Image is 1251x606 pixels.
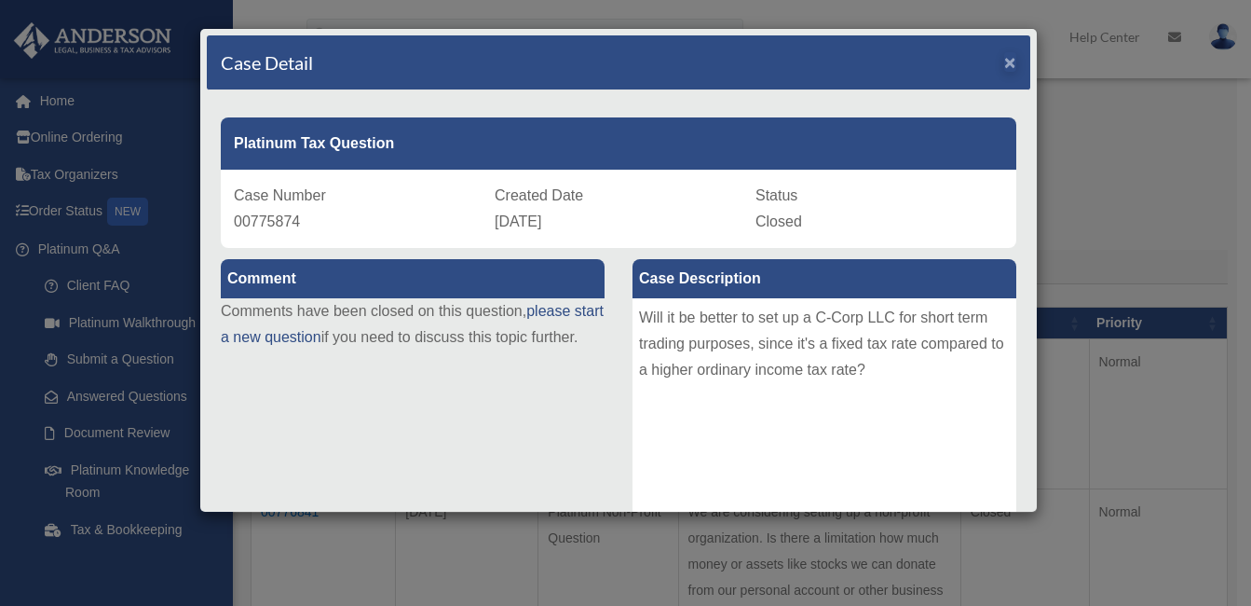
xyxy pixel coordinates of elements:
[221,303,604,345] a: please start a new question
[1004,52,1016,72] button: Close
[632,298,1016,578] div: Will it be better to set up a C-Corp LLC for short term trading purposes, since it's a fixed tax ...
[234,213,300,229] span: 00775874
[221,259,605,298] label: Comment
[755,187,797,203] span: Status
[755,213,802,229] span: Closed
[221,49,313,76] h4: Case Detail
[234,187,326,203] span: Case Number
[1004,51,1016,73] span: ×
[495,213,541,229] span: [DATE]
[221,298,605,351] p: Comments have been closed on this question, if you need to discuss this topic further.
[221,117,1016,170] div: Platinum Tax Question
[495,187,583,203] span: Created Date
[632,259,1016,298] label: Case Description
